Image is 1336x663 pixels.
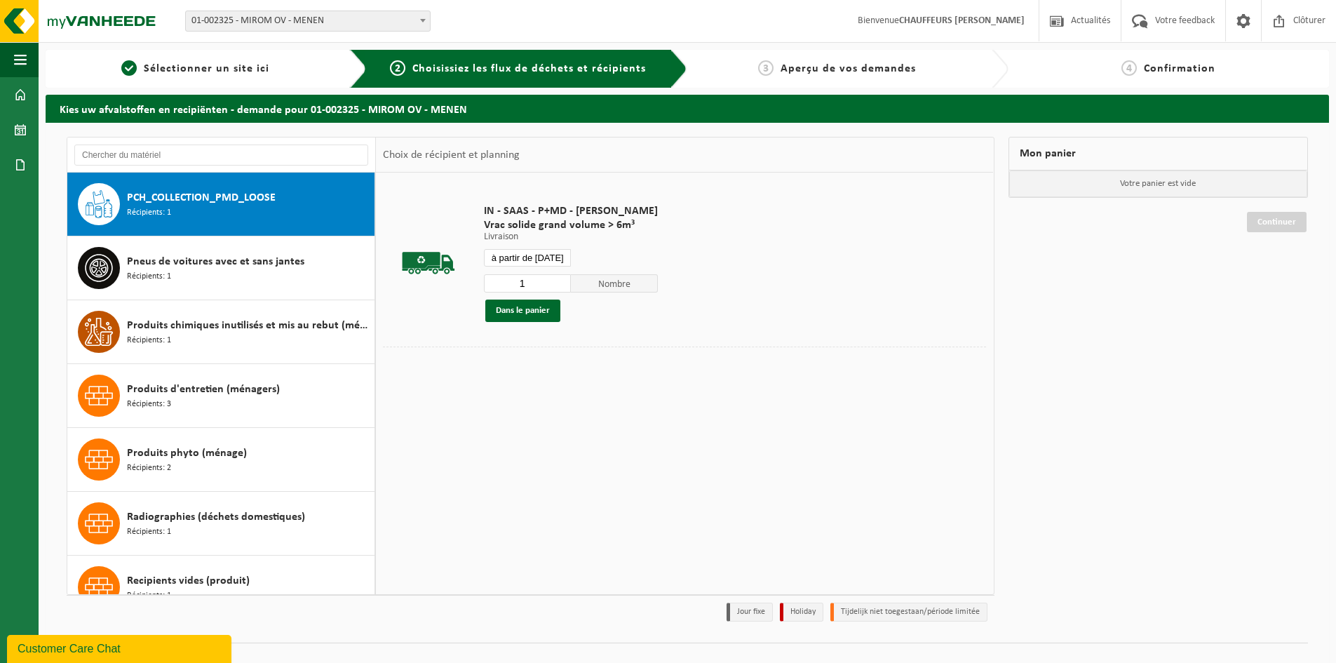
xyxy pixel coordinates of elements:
li: Holiday [780,603,823,622]
button: PCH_COLLECTION_PMD_LOOSE Récipients: 1 [67,173,375,236]
span: Produits d'entretien (ménagers) [127,381,280,398]
span: 4 [1121,60,1137,76]
a: 1Sélectionner un site ici [53,60,339,77]
span: Confirmation [1144,63,1215,74]
span: Nombre [571,274,658,293]
button: Produits phyto (ménage) Récipients: 2 [67,428,375,492]
span: Vrac solide grand volume > 6m³ [484,218,658,232]
span: Produits chimiques inutilisés et mis au rebut (ménages) [127,317,371,334]
input: Sélectionnez date [484,249,571,267]
p: Votre panier est vide [1009,170,1308,197]
a: Continuer [1247,212,1307,232]
span: PCH_COLLECTION_PMD_LOOSE [127,189,276,206]
span: 3 [758,60,774,76]
iframe: chat widget [7,632,234,663]
button: Recipients vides (produit) Récipients: 1 [67,556,375,620]
strong: CHAUFFEURS [PERSON_NAME] [899,15,1025,26]
span: 01-002325 - MIROM OV - MENEN [186,11,430,31]
span: 01-002325 - MIROM OV - MENEN [185,11,431,32]
li: Tijdelijk niet toegestaan/période limitée [830,603,987,622]
span: 2 [390,60,405,76]
span: Pneus de voitures avec et sans jantes [127,253,304,270]
span: Aperçu de vos demandes [781,63,916,74]
span: Récipients: 1 [127,589,171,603]
span: Radiographies (déchets domestiques) [127,509,305,525]
li: Jour fixe [727,603,773,622]
div: Choix de récipient et planning [376,138,527,173]
h2: Kies uw afvalstoffen en recipiënten - demande pour 01-002325 - MIROM OV - MENEN [46,95,1329,122]
button: Pneus de voitures avec et sans jantes Récipients: 1 [67,236,375,300]
span: Récipients: 1 [127,206,171,220]
p: Livraison [484,232,658,242]
span: Choisissiez les flux de déchets et récipients [412,63,646,74]
span: Récipients: 1 [127,270,171,283]
span: Recipients vides (produit) [127,572,250,589]
button: Dans le panier [485,300,560,322]
input: Chercher du matériel [74,145,368,166]
span: Produits phyto (ménage) [127,445,247,462]
span: Récipients: 1 [127,525,171,539]
div: Mon panier [1008,137,1309,170]
span: Sélectionner un site ici [144,63,269,74]
span: 1 [121,60,137,76]
span: Récipients: 3 [127,398,171,411]
span: Récipients: 2 [127,462,171,475]
span: Récipients: 1 [127,334,171,347]
button: Radiographies (déchets domestiques) Récipients: 1 [67,492,375,556]
span: IN - SAAS - P+MD - [PERSON_NAME] [484,204,658,218]
button: Produits chimiques inutilisés et mis au rebut (ménages) Récipients: 1 [67,300,375,364]
button: Produits d'entretien (ménagers) Récipients: 3 [67,364,375,428]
